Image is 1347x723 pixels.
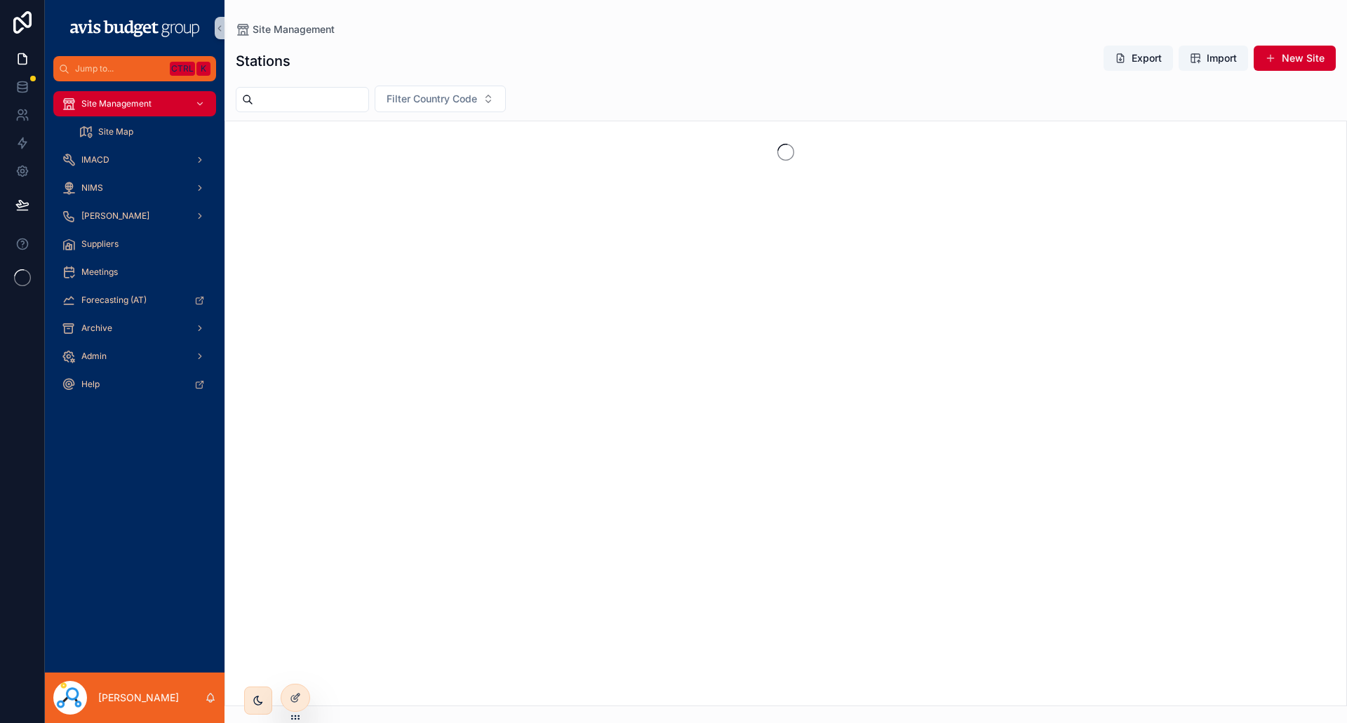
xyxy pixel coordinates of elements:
[53,344,216,369] a: Admin
[81,210,149,222] span: [PERSON_NAME]
[236,51,290,71] h1: Stations
[53,316,216,341] a: Archive
[53,231,216,257] a: Suppliers
[198,63,209,74] span: K
[53,288,216,313] a: Forecasting (AT)
[81,266,118,278] span: Meetings
[81,351,107,362] span: Admin
[1254,46,1336,71] button: New Site
[236,22,335,36] a: Site Management
[170,62,195,76] span: Ctrl
[53,56,216,81] button: Jump to...CtrlK
[98,126,133,137] span: Site Map
[53,372,216,397] a: Help
[81,323,112,334] span: Archive
[387,92,477,106] span: Filter Country Code
[67,17,202,39] img: App logo
[98,691,179,705] p: [PERSON_NAME]
[1179,46,1248,71] button: Import
[81,295,147,306] span: Forecasting (AT)
[75,63,164,74] span: Jump to...
[253,22,335,36] span: Site Management
[53,147,216,173] a: IMACD
[81,154,109,165] span: IMACD
[81,98,152,109] span: Site Management
[81,238,119,250] span: Suppliers
[81,379,100,390] span: Help
[81,182,103,194] span: NIMS
[1207,51,1237,65] span: Import
[53,259,216,285] a: Meetings
[53,175,216,201] a: NIMS
[53,91,216,116] a: Site Management
[45,81,224,415] div: scrollable content
[53,203,216,229] a: [PERSON_NAME]
[375,86,506,112] button: Select Button
[70,119,216,144] a: Site Map
[1104,46,1173,71] button: Export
